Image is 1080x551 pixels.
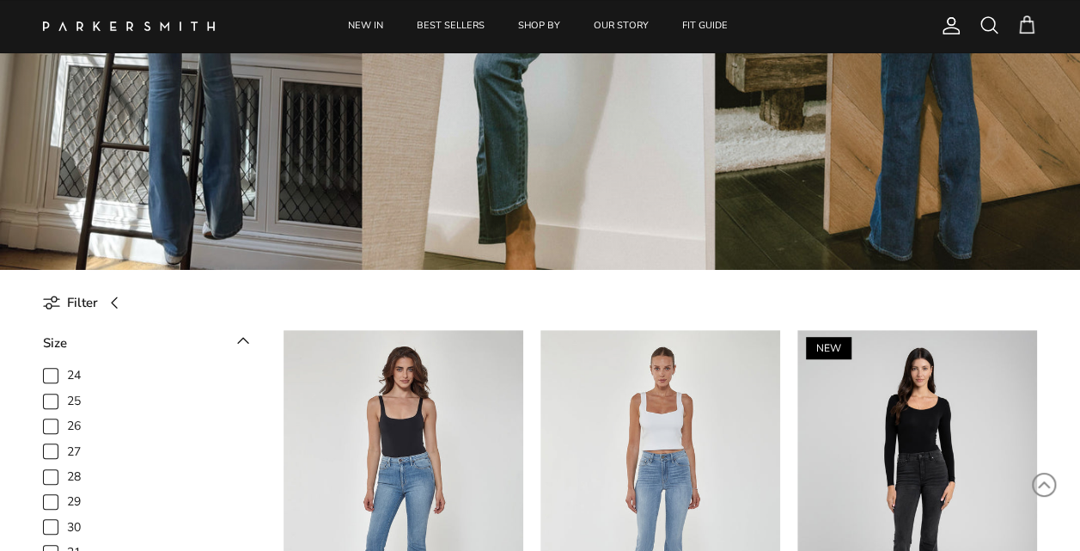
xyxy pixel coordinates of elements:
span: 29 [67,493,81,511]
toggle-target: Size [43,330,249,366]
span: Filter [67,292,98,313]
div: Size [43,333,67,353]
img: Parker Smith [43,21,215,31]
span: 27 [67,444,81,461]
span: 28 [67,468,81,486]
a: Account [934,15,961,36]
span: 26 [67,418,81,435]
span: 25 [67,393,81,410]
span: 30 [67,519,81,536]
a: Filter [43,283,131,321]
span: 24 [67,367,81,384]
svg: Scroll to Top [1031,472,1057,498]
